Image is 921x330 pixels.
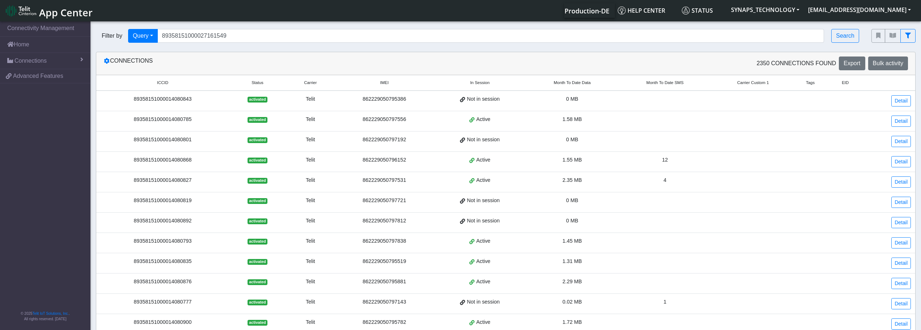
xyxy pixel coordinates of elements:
div: 4 [623,176,707,184]
div: 12 [623,156,707,164]
span: 2.35 MB [562,177,582,183]
span: Active [476,278,490,286]
span: Export [844,60,860,66]
span: 0 MB [566,96,578,102]
button: Export [839,57,865,70]
span: activated [248,137,267,143]
img: logo-telit-cinterion-gw-new.png [6,5,36,17]
div: 862229050795881 [339,278,430,286]
span: EID [842,80,849,86]
span: Active [476,176,490,184]
div: 89358151000014080801 [101,136,225,144]
a: Detail [891,197,911,208]
span: Advanced Features [13,72,63,80]
span: ICCID [157,80,168,86]
span: Carrier [304,80,317,86]
a: Detail [891,136,911,147]
span: In Session [470,80,490,86]
span: activated [248,158,267,163]
div: Telit [290,298,330,306]
div: 89358151000014080793 [101,237,225,245]
img: knowledge.svg [618,7,626,14]
a: Your current platform instance [564,3,609,18]
span: 0 MB [566,137,578,142]
span: 0 MB [566,218,578,224]
div: 862229050797812 [339,217,430,225]
a: Detail [891,258,911,269]
span: activated [248,198,267,204]
a: Detail [891,116,911,127]
div: 89358151000014080868 [101,156,225,164]
a: Detail [891,237,911,248]
span: Active [476,237,490,245]
div: 862229050797556 [339,116,430,124]
div: Telit [290,237,330,245]
span: activated [248,117,267,123]
span: 1.72 MB [562,319,582,325]
span: activated [248,239,267,245]
div: Telit [290,95,330,103]
span: activated [248,97,267,103]
a: Detail [891,298,911,309]
button: Query [128,29,158,43]
div: 89358151000014080777 [101,298,225,306]
span: Not in session [467,197,499,205]
span: Active [476,116,490,124]
span: 0 MB [566,197,578,203]
span: Status [682,7,713,14]
div: 89358151000014080892 [101,217,225,225]
div: Telit [290,116,330,124]
button: [EMAIL_ADDRESS][DOMAIN_NAME] [804,3,915,16]
span: Month To Date Data [554,80,591,86]
span: App Center [39,6,93,19]
span: Active [476,156,490,164]
div: Telit [290,197,330,205]
span: activated [248,259,267,265]
div: 89358151000014080785 [101,116,225,124]
div: 89358151000014080819 [101,197,225,205]
button: Search [831,29,859,43]
div: 89358151000014080827 [101,176,225,184]
div: Telit [290,258,330,266]
a: Detail [891,318,911,330]
div: Telit [290,156,330,164]
span: activated [248,320,267,326]
span: activated [248,300,267,305]
a: Detail [891,95,911,106]
div: 862229050795782 [339,318,430,326]
div: fitlers menu [871,29,916,43]
a: Telit IoT Solutions, Inc. [33,312,69,316]
a: Detail [891,217,911,228]
span: activated [248,178,267,184]
a: App Center [6,3,92,18]
span: Bulk activity [873,60,903,66]
div: 862229050797838 [339,237,430,245]
img: status.svg [682,7,690,14]
span: 1.55 MB [562,157,582,163]
span: Connections [14,57,47,65]
div: 89358151000014080843 [101,95,225,103]
div: 862229050795519 [339,258,430,266]
div: 1 [623,298,707,306]
span: Tags [806,80,815,86]
div: Telit [290,217,330,225]
span: activated [248,279,267,285]
input: Search... [157,29,824,43]
span: Status [252,80,263,86]
div: Telit [290,176,330,184]
span: Filter by [96,32,128,40]
div: 862229050797531 [339,176,430,184]
a: Detail [891,176,911,188]
span: Month To Date SMS [646,80,684,86]
a: Help center [615,3,679,18]
span: Active [476,318,490,326]
div: 862229050796152 [339,156,430,164]
span: Carrier Custom 1 [737,80,769,86]
span: activated [248,218,267,224]
button: SYNAPS_TECHNOLOGY [727,3,804,16]
div: Telit [290,318,330,326]
div: Telit [290,136,330,144]
div: Connections [98,57,506,70]
div: Telit [290,278,330,286]
span: Not in session [467,217,499,225]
